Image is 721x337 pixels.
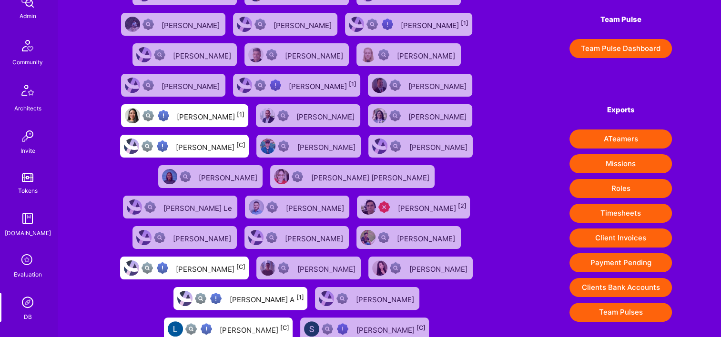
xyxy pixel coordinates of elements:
[569,303,672,322] button: Team Pulses
[248,230,264,245] img: User Avatar
[353,40,465,70] a: User AvatarNot Scrubbed[PERSON_NAME]
[378,49,389,60] img: Not Scrubbed
[266,161,438,192] a: User AvatarNot Scrubbed[PERSON_NAME] [PERSON_NAME]
[125,17,140,32] img: User Avatar
[266,232,277,243] img: Not Scrubbed
[297,262,357,274] div: [PERSON_NAME]
[341,9,476,40] a: User AvatarNot fully vettedHigh Potential User[PERSON_NAME][1]
[162,18,222,30] div: [PERSON_NAME]
[461,20,468,27] sup: [1]
[236,263,245,270] sup: [C]
[353,192,474,222] a: User AvatarUnqualified[PERSON_NAME][2]
[364,100,476,131] a: User AvatarNot Scrubbed[PERSON_NAME]
[337,323,348,335] img: High Potential User
[176,140,245,152] div: [PERSON_NAME]
[270,79,281,91] img: High Potential User
[254,79,266,91] img: Not fully vetted
[278,262,289,274] img: Not Scrubbed
[176,262,245,274] div: [PERSON_NAME]
[185,323,197,335] img: Not fully vetted
[154,161,266,192] a: User AvatarNot Scrubbed[PERSON_NAME]
[229,9,341,40] a: User AvatarNot Scrubbed[PERSON_NAME]
[364,70,476,100] a: User AvatarNot Scrubbed[PERSON_NAME]
[361,199,376,215] img: User Avatar
[296,109,356,122] div: [PERSON_NAME]
[252,100,364,131] a: User AvatarNot Scrubbed[PERSON_NAME]
[397,201,466,213] div: [PERSON_NAME]
[297,140,357,152] div: [PERSON_NAME]
[142,19,154,30] img: Not Scrubbed
[22,173,33,182] img: tokens
[322,323,333,335] img: Not fully vetted
[397,49,457,61] div: [PERSON_NAME]
[20,11,36,21] div: Admin
[569,129,672,149] button: ATeamers
[157,262,168,274] img: High Potential User
[365,253,477,283] a: User AvatarNot Scrubbed[PERSON_NAME]
[569,39,672,58] a: Team Pulse Dashboard
[356,323,425,335] div: [PERSON_NAME]
[241,192,353,222] a: User AvatarNot Scrubbed[PERSON_NAME]
[397,231,457,244] div: [PERSON_NAME]
[124,139,139,154] img: User Avatar
[266,49,277,60] img: Not Scrubbed
[382,19,393,30] img: High Potential User
[229,292,304,305] div: [PERSON_NAME] A
[229,70,364,100] a: User AvatarNot fully vettedHigh Potential User[PERSON_NAME][1]
[416,324,425,331] sup: [C]
[569,228,672,248] button: Client Invoices
[201,323,212,335] img: High Potential User
[173,231,233,244] div: [PERSON_NAME]
[285,49,345,61] div: [PERSON_NAME]
[16,80,39,103] img: Architects
[266,201,278,213] img: Not Scrubbed
[154,232,165,243] img: Not Scrubbed
[237,111,244,118] sup: [1]
[236,141,245,149] sup: [C]
[311,283,423,314] a: User AvatarNot Scrubbed[PERSON_NAME]
[274,169,289,184] img: User Avatar
[125,78,140,93] img: User Avatar
[389,110,401,121] img: Not Scrubbed
[408,109,468,122] div: [PERSON_NAME]
[180,171,191,182] img: Not Scrubbed
[401,18,468,30] div: [PERSON_NAME]
[353,222,465,253] a: User AvatarNot Scrubbed[PERSON_NAME]
[142,110,154,121] img: Not fully vetted
[285,201,345,213] div: [PERSON_NAME]
[20,146,35,156] div: Invite
[372,108,387,123] img: User Avatar
[569,204,672,223] button: Timesheets
[390,140,401,152] img: Not Scrubbed
[311,170,431,183] div: [PERSON_NAME] [PERSON_NAME]
[254,19,266,30] img: Not Scrubbed
[116,253,253,283] a: User AvatarNot fully vettedHigh Potential User[PERSON_NAME][C]
[336,293,348,304] img: Not Scrubbed
[18,293,37,312] img: Admin Search
[168,321,183,337] img: User Avatar
[24,312,32,322] div: DB
[349,17,364,32] img: User Avatar
[569,278,672,297] button: Clients Bank Accounts
[177,291,193,306] img: User Avatar
[195,293,206,304] img: Not fully vetted
[142,79,154,91] img: Not Scrubbed
[355,292,416,305] div: [PERSON_NAME]
[304,321,319,337] img: User Avatar
[124,260,139,276] img: User Avatar
[274,18,334,30] div: [PERSON_NAME]
[162,169,177,184] img: User Avatar
[249,199,264,215] img: User Avatar
[260,260,275,276] img: User Avatar
[285,231,345,244] div: [PERSON_NAME]
[409,140,469,152] div: [PERSON_NAME]
[241,40,353,70] a: User AvatarNot Scrubbed[PERSON_NAME]
[296,294,304,301] sup: [1]
[349,80,356,88] sup: [1]
[360,230,376,245] img: User Avatar
[125,108,140,123] img: User Avatar
[136,47,152,62] img: User Avatar
[319,291,334,306] img: User Avatar
[142,140,153,152] img: Not fully vetted
[220,323,289,335] div: [PERSON_NAME]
